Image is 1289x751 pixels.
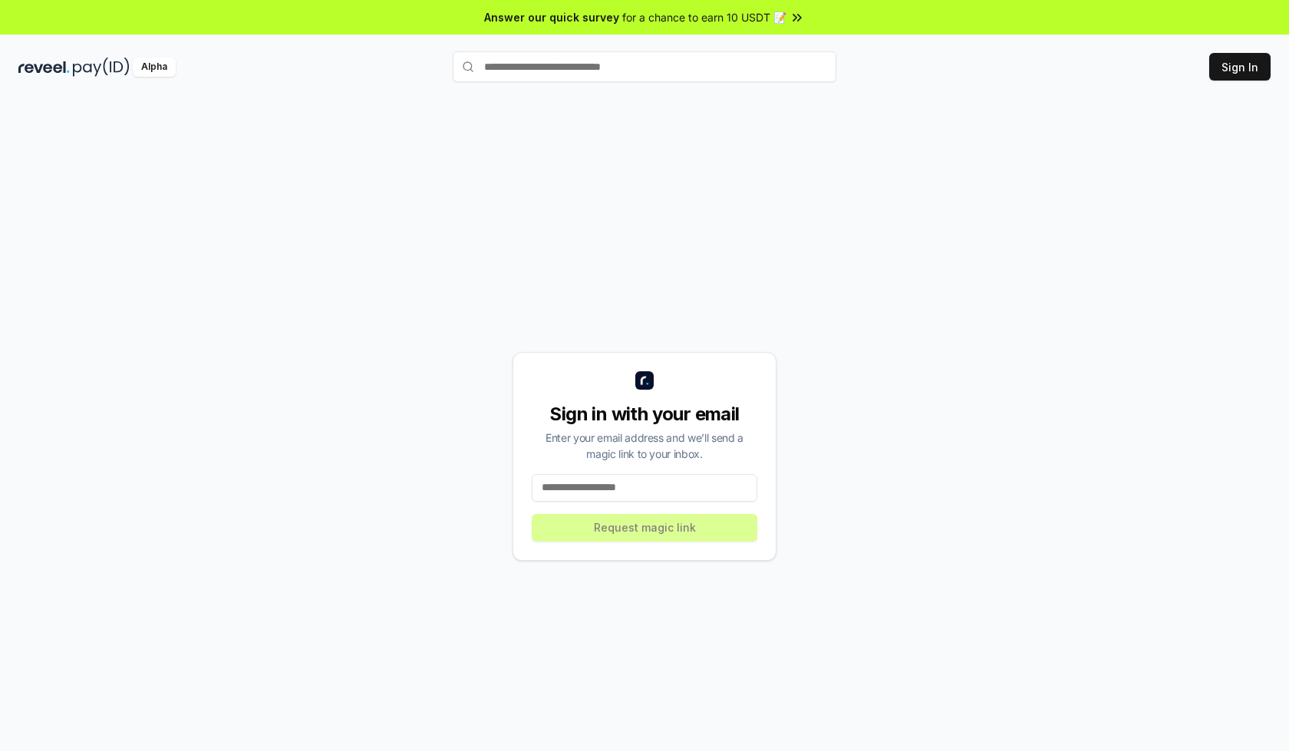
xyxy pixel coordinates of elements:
[635,371,654,390] img: logo_small
[73,58,130,77] img: pay_id
[484,9,619,25] span: Answer our quick survey
[532,402,757,427] div: Sign in with your email
[622,9,786,25] span: for a chance to earn 10 USDT 📝
[532,430,757,462] div: Enter your email address and we’ll send a magic link to your inbox.
[18,58,70,77] img: reveel_dark
[1209,53,1271,81] button: Sign In
[133,58,176,77] div: Alpha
